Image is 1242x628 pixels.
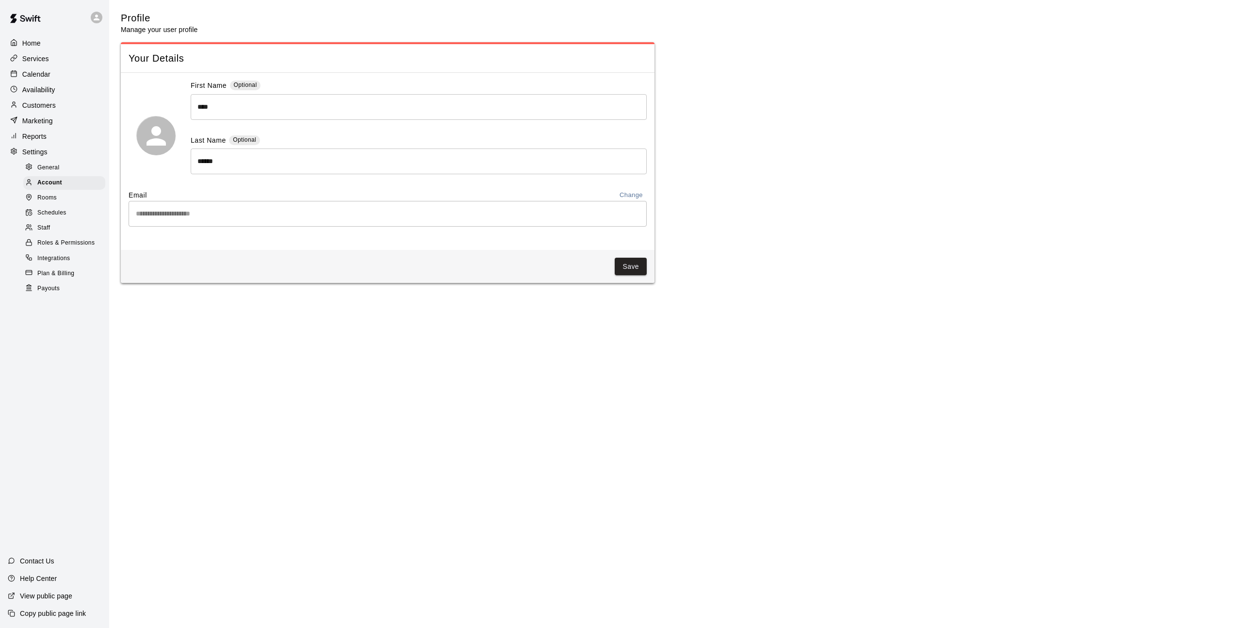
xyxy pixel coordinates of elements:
p: Marketing [22,116,53,126]
a: Schedules [23,206,109,221]
label: Email [129,190,147,200]
p: Contact Us [20,556,54,566]
a: Settings [8,145,101,159]
div: Payouts [23,282,105,296]
a: Reports [8,129,101,144]
h5: Profile [121,12,197,25]
span: Payouts [37,284,60,294]
p: Services [22,54,49,64]
p: View public page [20,591,72,601]
a: Account [23,175,109,190]
div: Roles & Permissions [23,236,105,250]
a: Marketing [8,114,101,128]
p: Help Center [20,574,57,583]
div: Staff [23,221,105,235]
span: Your Details [129,52,647,65]
p: Home [22,38,41,48]
label: First Name [191,81,227,92]
a: Availability [8,83,101,97]
button: Save [615,258,647,276]
p: Availability [22,85,55,95]
div: Plan & Billing [23,267,105,281]
span: Rooms [37,193,57,203]
p: Manage your user profile [121,25,197,34]
p: Settings [22,147,48,157]
a: Plan & Billing [23,266,109,281]
a: Staff [23,221,109,236]
a: General [23,160,109,175]
div: Schedules [23,206,105,220]
span: Plan & Billing [37,269,74,279]
a: Calendar [8,67,101,82]
div: Rooms [23,191,105,205]
a: Home [8,36,101,50]
div: General [23,161,105,175]
a: Roles & Permissions [23,236,109,251]
span: Schedules [37,208,66,218]
span: Optional [234,82,257,88]
p: Calendar [22,69,50,79]
a: Payouts [23,281,109,296]
label: Last Name [191,135,226,147]
span: Roles & Permissions [37,238,95,248]
p: Customers [22,100,56,110]
p: Copy public page link [20,609,86,618]
a: Services [8,51,101,66]
p: Reports [22,132,47,141]
a: Rooms [23,191,109,206]
span: Integrations [37,254,70,264]
a: Customers [8,98,101,113]
div: Integrations [23,252,105,265]
span: Staff [37,223,50,233]
button: Change [616,190,647,201]
a: Integrations [23,251,109,266]
div: Account [23,176,105,190]
span: General [37,163,60,173]
span: Optional [233,136,256,143]
span: Account [37,178,62,188]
